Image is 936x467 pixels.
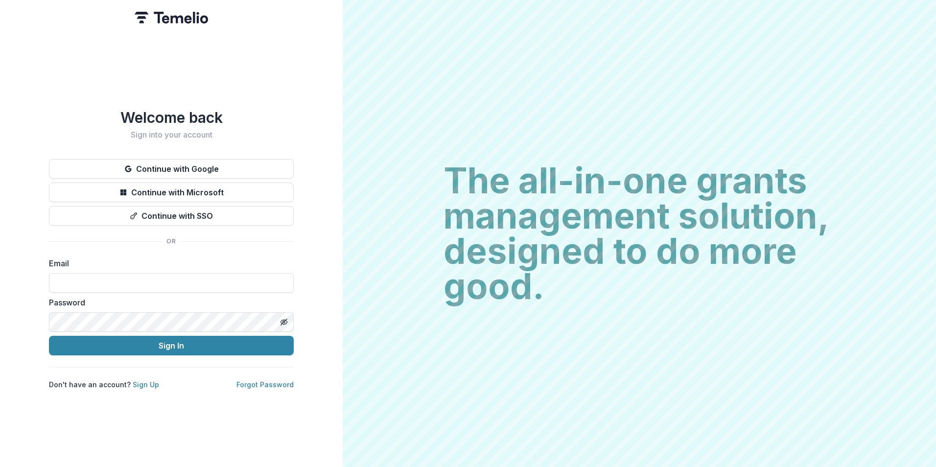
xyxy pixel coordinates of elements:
label: Email [49,257,288,269]
a: Forgot Password [236,380,294,389]
button: Continue with Google [49,159,294,179]
h2: Sign into your account [49,130,294,140]
button: Sign In [49,336,294,355]
label: Password [49,297,288,308]
img: Temelio [135,12,208,23]
a: Sign Up [133,380,159,389]
p: Don't have an account? [49,379,159,390]
button: Continue with Microsoft [49,183,294,202]
button: Toggle password visibility [276,314,292,330]
h1: Welcome back [49,109,294,126]
button: Continue with SSO [49,206,294,226]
